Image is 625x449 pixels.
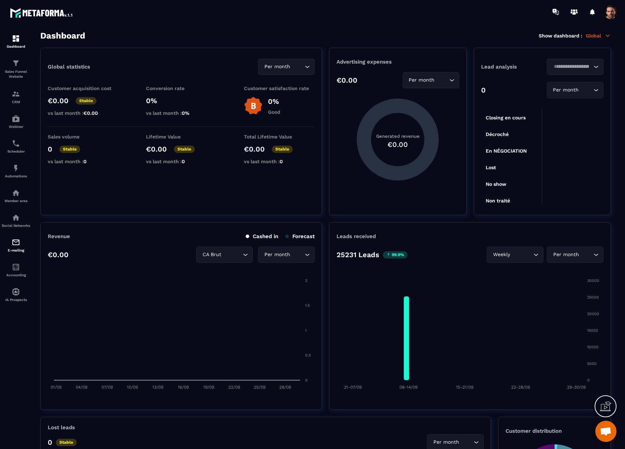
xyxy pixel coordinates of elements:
p: vs last month : [146,159,217,164]
span: Per month [551,251,580,259]
p: Lifetime Value [146,134,217,140]
p: 0 [48,145,52,153]
p: 25231 Leads [337,250,379,259]
tspan: 04/09 [76,385,87,390]
img: formation [12,34,20,43]
tspan: 0 [587,378,590,383]
div: Open chat [595,421,617,442]
span: Per month [263,251,292,259]
p: Customer distribution [506,428,603,434]
tspan: 08-14/09 [399,385,417,390]
tspan: 30000 [587,278,599,283]
p: Member area [2,199,30,203]
p: Stable [59,146,80,153]
a: formationformationSales Funnel Website [2,54,30,84]
img: automations [12,114,20,123]
p: Lost leads [48,424,75,431]
div: Search for option [196,247,253,263]
a: automationsautomationsAutomations [2,159,30,183]
p: vs last month : [244,159,315,164]
span: CA Brut [201,251,223,259]
tspan: Non traité [486,198,510,203]
tspan: 15-21/09 [456,385,473,390]
span: €0.00 [83,110,98,116]
p: Stable [272,146,293,153]
p: Stable [174,146,195,153]
h3: Dashboard [40,31,85,41]
p: vs last month : [48,159,118,164]
tspan: 15000 [587,328,598,333]
tspan: 5000 [587,361,597,366]
span: Per month [263,63,292,71]
p: Customer satisfaction rate [244,85,315,91]
p: Cashed in [246,233,278,240]
p: 0% [146,96,217,105]
p: €0.00 [244,145,265,153]
p: 0 [481,86,486,94]
tspan: 20000 [587,312,599,316]
tspan: 29-30/09 [567,385,586,390]
p: Show dashboard : [539,33,582,39]
tspan: No show [486,181,507,187]
p: Good [268,109,280,115]
tspan: 28/09 [279,385,291,390]
tspan: En NÉGOCIATION [486,148,527,154]
p: Social Networks [2,224,30,228]
p: €0.00 [337,76,357,84]
span: Per month [407,76,436,84]
a: schedulerschedulerScheduler [2,134,30,159]
a: accountantaccountantAccounting [2,258,30,282]
a: formationformationCRM [2,84,30,109]
p: CRM [2,100,30,104]
tspan: 13/09 [152,385,163,390]
img: automations [12,288,20,296]
span: Per month [432,438,461,446]
tspan: 25000 [587,295,599,300]
p: Global statistics [48,64,90,70]
p: Conversion rate [146,85,217,91]
input: Search for option [292,251,303,259]
p: Webinar [2,125,30,129]
img: accountant [12,263,20,271]
tspan: Lost [486,165,496,170]
a: formationformationDashboard [2,29,30,54]
p: Global [586,33,611,39]
a: emailemailE-mailing [2,233,30,258]
div: Search for option [403,72,459,88]
p: Advertising expenses [337,59,459,65]
p: Leads received [337,233,376,240]
p: IA Prospects [2,298,30,302]
a: automationsautomationsMember area [2,183,30,208]
input: Search for option [512,251,532,259]
img: b-badge-o.b3b20ee6.svg [244,96,263,115]
input: Search for option [292,63,303,71]
img: logo [10,6,74,19]
p: Customer acquisition cost [48,85,118,91]
input: Search for option [580,251,592,259]
tspan: 10/09 [127,385,138,390]
p: Total Lifetime Value [244,134,315,140]
div: Search for option [547,247,603,263]
tspan: 16/09 [178,385,189,390]
a: automationsautomationsWebinar [2,109,30,134]
a: social-networksocial-networkSocial Networks [2,208,30,233]
tspan: 19/09 [203,385,214,390]
p: Revenue [48,233,70,240]
p: 0 [48,438,52,447]
p: vs last month : [146,110,217,116]
span: Per month [551,86,580,94]
p: Dashboard [2,45,30,48]
p: 0% [268,97,280,106]
span: 0% [182,110,189,116]
tspan: 1.5 [305,303,310,308]
p: 99.9% [383,251,408,259]
img: formation [12,59,20,67]
tspan: 07/09 [101,385,113,390]
tspan: 01/09 [51,385,62,390]
img: scheduler [12,139,20,148]
div: Search for option [258,247,315,263]
tspan: 10000 [587,345,598,349]
tspan: 1 [305,328,306,333]
p: Sales Funnel Website [2,69,30,79]
p: Accounting [2,273,30,277]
